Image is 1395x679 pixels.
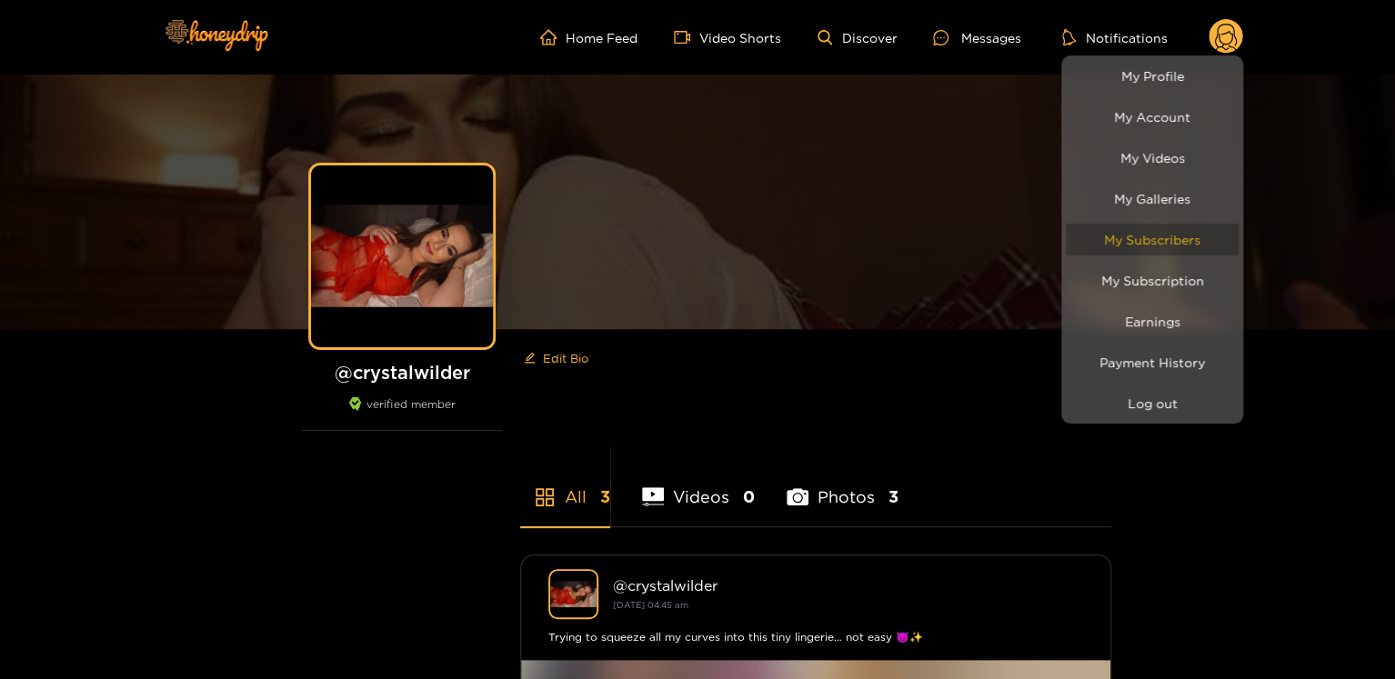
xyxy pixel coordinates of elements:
a: My Profile [1066,60,1239,92]
a: Payment History [1066,346,1239,378]
a: Earnings [1066,305,1239,337]
a: My Videos [1066,142,1239,174]
a: My Subscription [1066,265,1239,296]
button: Log out [1066,387,1239,419]
a: My Galleries [1066,183,1239,215]
a: My Subscribers [1066,224,1239,255]
a: My Account [1066,101,1239,133]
